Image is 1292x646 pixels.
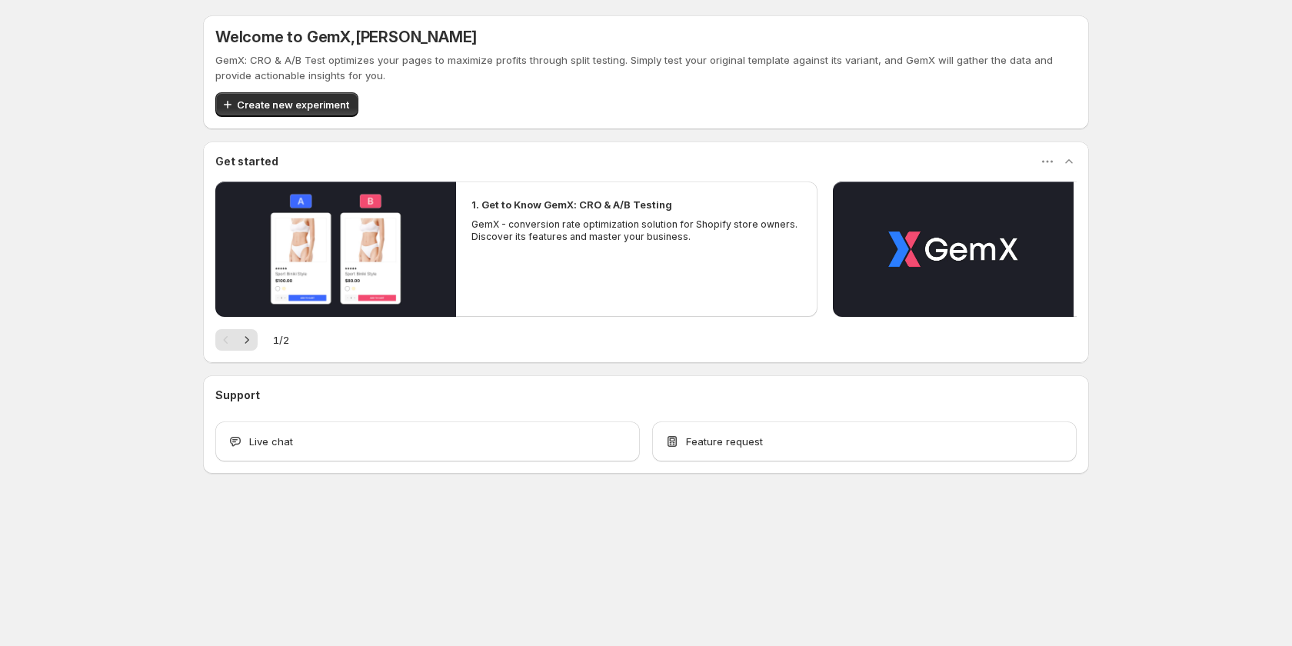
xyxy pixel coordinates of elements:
[237,97,349,112] span: Create new experiment
[215,329,258,351] nav: Pagination
[236,329,258,351] button: Next
[249,434,293,449] span: Live chat
[833,181,1074,317] button: Play video
[215,28,477,46] h5: Welcome to GemX
[273,332,289,348] span: 1 / 2
[215,52,1077,83] p: GemX: CRO & A/B Test optimizes your pages to maximize profits through split testing. Simply test ...
[215,92,358,117] button: Create new experiment
[351,28,477,46] span: , [PERSON_NAME]
[471,197,672,212] h2: 1. Get to Know GemX: CRO & A/B Testing
[215,154,278,169] h3: Get started
[215,388,260,403] h3: Support
[686,434,763,449] span: Feature request
[471,218,802,243] p: GemX - conversion rate optimization solution for Shopify store owners. Discover its features and ...
[215,181,456,317] button: Play video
